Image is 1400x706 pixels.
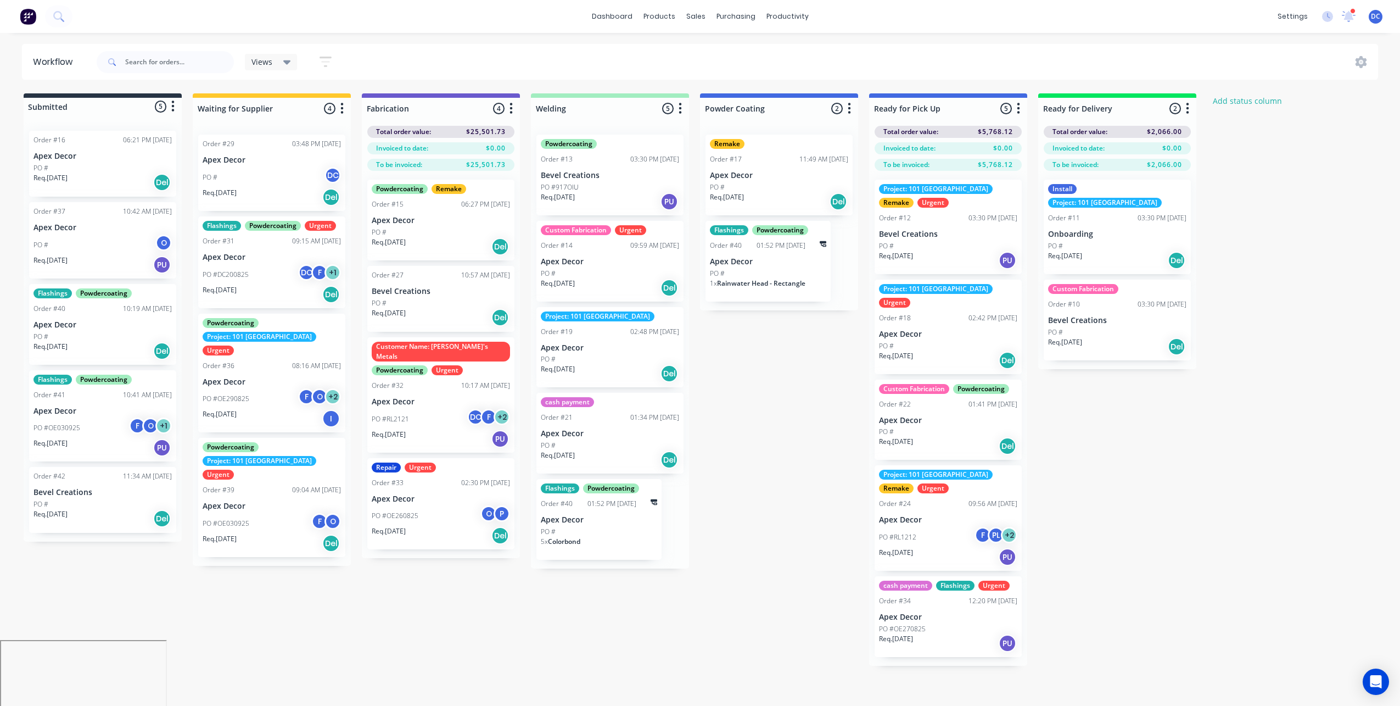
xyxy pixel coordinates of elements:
div: PL [988,527,1004,543]
div: cash paymentOrder #2101:34 PM [DATE]Apex DecorPO #Req.[DATE]Del [536,393,684,474]
div: Custom FabricationOrder #1003:30 PM [DATE]Bevel CreationsPO #Req.[DATE]Del [1044,280,1191,360]
div: products [638,8,681,25]
p: Apex Decor [203,253,341,262]
div: Order #33 [372,478,404,488]
div: Project: 101 [GEOGRAPHIC_DATA] [879,284,993,294]
div: PU [999,548,1016,566]
div: DC [324,167,341,184]
div: 02:42 PM [DATE] [968,313,1017,323]
div: Del [1168,252,1185,269]
div: Urgent [305,221,336,231]
p: Req. [DATE] [372,430,406,440]
span: Colorbond [548,537,580,546]
div: Del [322,286,340,303]
div: 09:56 AM [DATE] [968,499,1017,509]
div: Order #2710:57 AM [DATE]Bevel CreationsPO #Req.[DATE]Del [367,266,514,332]
div: Urgent [615,225,646,235]
div: cash paymentFlashingsUrgentOrder #3412:20 PM [DATE]Apex DecorPO #OE270825Req.[DATE]PU [875,576,1022,657]
div: Order #17 [710,154,742,164]
div: Urgent [879,298,910,308]
div: F [480,409,497,425]
div: F [311,513,328,530]
div: Flashings [33,375,72,385]
div: + 2 [1001,527,1017,543]
div: Powdercoating [372,365,428,375]
div: Project: 101 [GEOGRAPHIC_DATA] [1048,198,1162,208]
div: 03:30 PM [DATE] [630,154,679,164]
span: $2,066.00 [1147,127,1182,137]
p: Apex Decor [203,377,341,387]
div: Customer Name: [PERSON_NAME]'s Metals [372,342,510,362]
p: Req. [DATE] [879,634,913,644]
p: Req. [DATE] [710,192,744,202]
div: Urgent [917,483,949,493]
div: 09:15 AM [DATE] [292,236,341,246]
div: Urgent [978,581,1010,591]
div: Flashings [936,581,975,591]
p: Req. [DATE] [541,451,575,460]
p: Req. [DATE] [1048,337,1082,347]
div: Del [491,238,509,255]
p: Req. [DATE] [1048,251,1082,261]
div: 12:20 PM [DATE] [968,596,1017,606]
div: purchasing [711,8,761,25]
div: Urgent [405,463,436,472]
span: Invoiced to date: [883,143,936,153]
p: Req. [DATE] [879,437,913,447]
p: PO #OE290825 [203,394,249,404]
div: Del [153,342,171,360]
div: 02:48 PM [DATE] [630,327,679,337]
div: FlashingsPowdercoatingOrder #4010:19 AM [DATE]Apex DecorPO #Req.[DATE]Del [29,284,176,365]
p: Req. [DATE] [33,173,68,183]
div: Order #39 [203,485,234,495]
p: PO # [372,298,387,308]
div: FlashingsPowdercoatingOrder #4110:41 AM [DATE]Apex DecorPO #OE030925FO+1Req.[DATE]PU [29,370,176,462]
span: Total order value: [883,127,938,137]
div: Remake [432,184,466,194]
span: $5,768.12 [978,127,1013,137]
p: Apex Decor [710,171,848,180]
div: F [129,418,145,434]
span: Total order value: [376,127,431,137]
div: Powdercoating [953,384,1009,394]
div: Install [1048,184,1077,194]
div: Powdercoating [203,442,259,452]
div: Order #21 [541,413,573,423]
div: Urgent [917,198,949,208]
div: PU [660,193,678,210]
div: Custom Fabrication [879,384,949,394]
div: 10:41 AM [DATE] [123,390,172,400]
p: Req. [DATE] [372,308,406,318]
div: InstallProject: 101 [GEOGRAPHIC_DATA]Order #1103:30 PM [DATE]OnboardingPO #Req.[DATE]Del [1044,180,1191,274]
p: Bevel Creations [372,287,510,296]
p: Req. [DATE] [372,237,406,247]
span: 5 x [541,537,548,546]
div: Order #34 [879,596,911,606]
div: O [480,505,497,522]
div: Powdercoating [245,221,301,231]
div: Order #15 [372,199,404,209]
p: PO #OE030925 [203,519,249,529]
div: 08:16 AM [DATE] [292,361,341,371]
span: $0.00 [993,143,1013,153]
div: Del [491,309,509,326]
div: Custom FabricationPowdercoatingOrder #2201:41 PM [DATE]Apex DecorPO #Req.[DATE]Del [875,380,1022,460]
div: 02:30 PM [DATE] [461,478,510,488]
p: Apex Decor [372,216,510,225]
p: Req. [DATE] [203,534,237,544]
span: Total order value: [1052,127,1107,137]
p: Bevel Creations [1048,316,1186,325]
button: Add status column [1207,93,1288,108]
div: Order #41 [33,390,65,400]
div: 01:34 PM [DATE] [630,413,679,423]
div: RepairUrgentOrder #3302:30 PM [DATE]Apex DecorPO #OE260825OPReq.[DATE]Del [367,458,514,550]
a: dashboard [586,8,638,25]
p: Req. [DATE] [203,409,237,419]
p: Req. [DATE] [33,438,68,448]
div: Order #11 [1048,213,1080,223]
div: O [311,388,328,405]
p: PO # [203,173,217,182]
div: Project: 101 [GEOGRAPHIC_DATA] [879,184,993,194]
div: Powdercoating [203,318,259,328]
p: PO # [710,269,725,279]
